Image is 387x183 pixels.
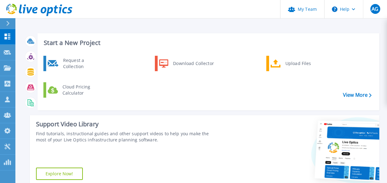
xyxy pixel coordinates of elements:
a: Download Collector [155,56,218,71]
div: Find tutorials, instructional guides and other support videos to help you make the most of your L... [36,131,218,143]
a: View More [343,92,372,98]
h3: Start a New Project [44,39,371,46]
a: Upload Files [266,56,329,71]
a: Cloud Pricing Calculator [43,82,107,98]
a: Explore Now! [36,168,83,180]
div: Download Collector [170,57,216,70]
div: Request a Collection [60,57,105,70]
a: Request a Collection [43,56,107,71]
div: Support Video Library [36,120,218,128]
div: Cloud Pricing Calculator [59,84,105,96]
span: AG [372,6,378,11]
div: Upload Files [282,57,328,70]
